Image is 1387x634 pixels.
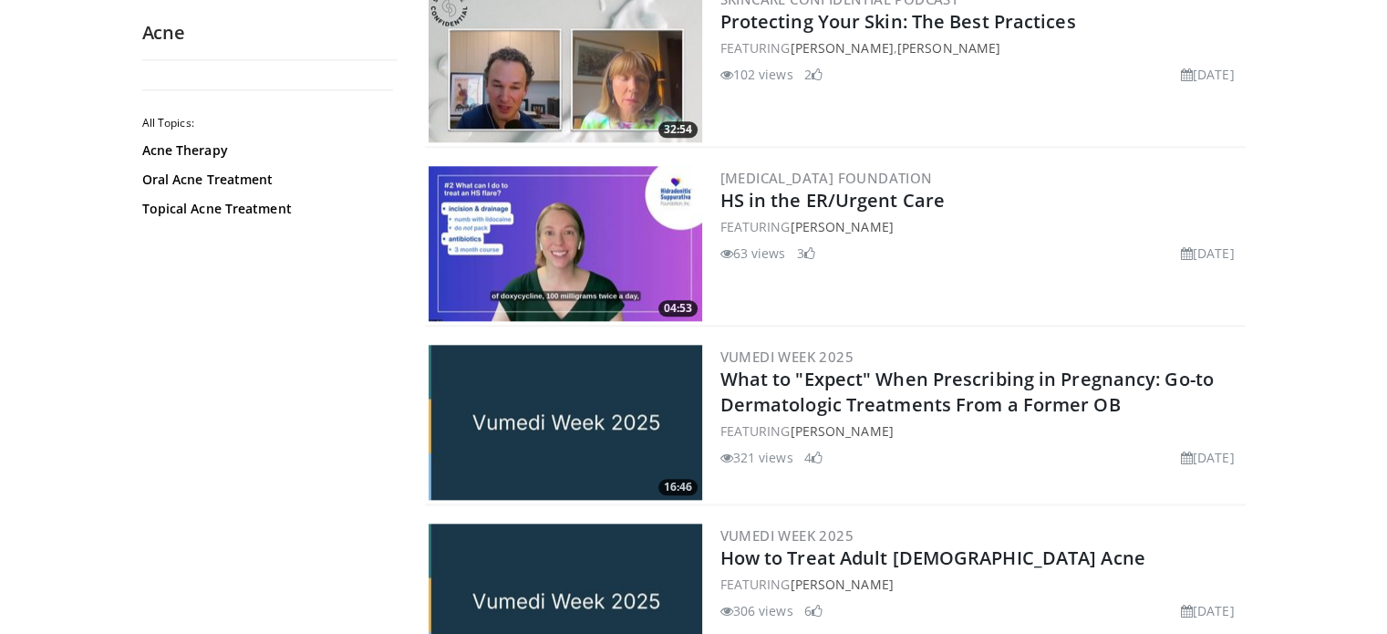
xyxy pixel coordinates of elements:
a: [PERSON_NAME] [897,39,1000,57]
a: Oral Acne Treatment [142,171,388,189]
li: 4 [804,448,823,467]
li: [DATE] [1181,65,1235,84]
div: FEATURING [720,421,1242,441]
span: 32:54 [658,121,698,138]
a: 16:46 [429,345,702,500]
li: 102 views [720,65,793,84]
a: Vumedi Week 2025 [720,348,854,366]
a: How to Treat Adult [DEMOGRAPHIC_DATA] Acne [720,546,1145,570]
li: 2 [804,65,823,84]
a: 04:53 [429,166,702,321]
a: [MEDICAL_DATA] Foundation [720,169,933,187]
a: Acne Therapy [142,141,388,160]
h2: All Topics: [142,116,393,130]
a: [PERSON_NAME] [790,218,893,235]
div: FEATURING [720,575,1242,594]
div: FEATURING , [720,38,1242,57]
li: 63 views [720,244,786,263]
img: 0a0b59f9-8b88-4635-b6d0-3655c2695d13.300x170_q85_crop-smart_upscale.jpg [429,166,702,321]
span: 16:46 [658,479,698,495]
li: 321 views [720,448,793,467]
li: [DATE] [1181,448,1235,467]
a: [PERSON_NAME] [790,422,893,440]
li: 3 [797,244,815,263]
li: [DATE] [1181,244,1235,263]
a: HS in the ER/Urgent Care [720,188,945,213]
img: f156b30a-6d6e-46ff-8db9-792971baceaf.jpg.300x170_q85_crop-smart_upscale.jpg [429,345,702,500]
li: [DATE] [1181,601,1235,620]
li: 306 views [720,601,793,620]
a: [PERSON_NAME] [790,576,893,593]
a: [PERSON_NAME] [790,39,893,57]
a: Vumedi Week 2025 [720,526,854,545]
div: FEATURING [720,217,1242,236]
a: What to "Expect" When Prescribing in Pregnancy: Go-to Dermatologic Treatments From a Former OB [720,367,1214,417]
a: Topical Acne Treatment [142,200,388,218]
li: 6 [804,601,823,620]
a: Protecting Your Skin: The Best Practices [720,9,1076,34]
span: 04:53 [658,300,698,317]
h2: Acne [142,21,398,45]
